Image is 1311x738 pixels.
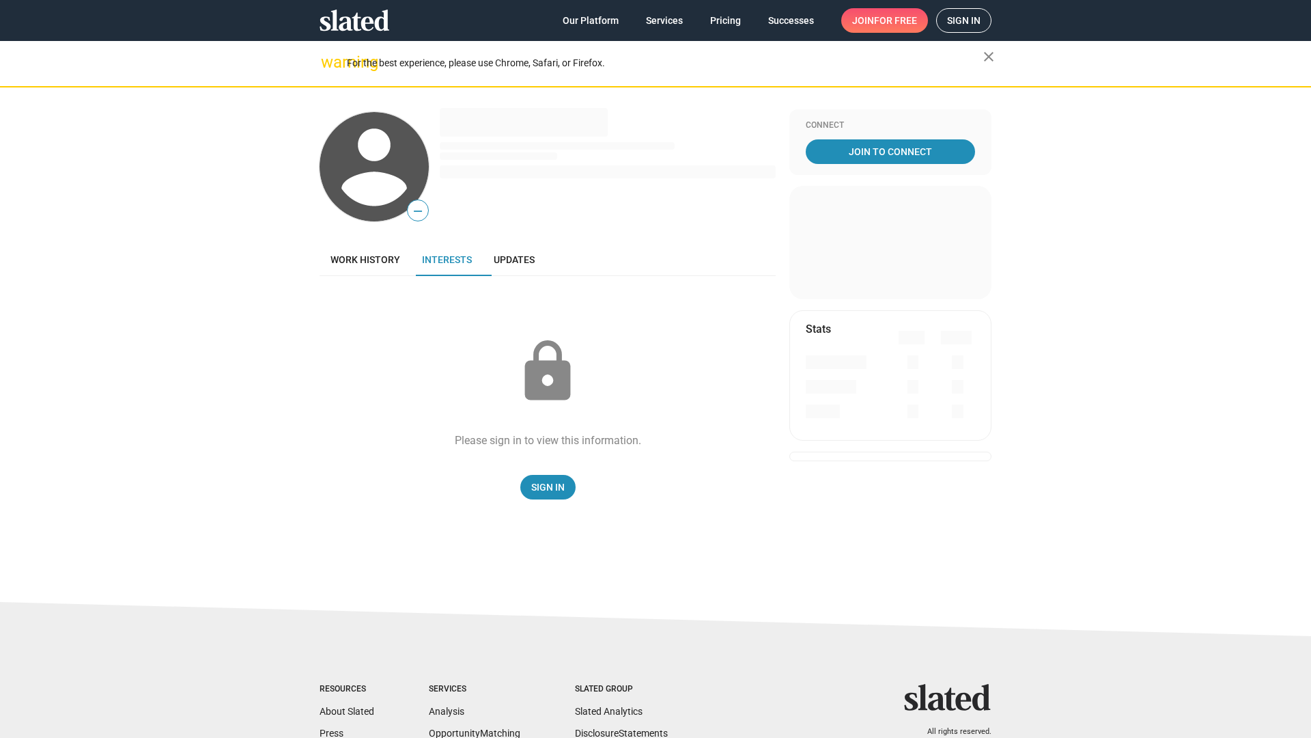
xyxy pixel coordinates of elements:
[947,9,981,32] span: Sign in
[330,254,400,265] span: Work history
[575,684,668,695] div: Slated Group
[321,54,337,70] mat-icon: warning
[635,8,694,33] a: Services
[768,8,814,33] span: Successes
[563,8,619,33] span: Our Platform
[936,8,991,33] a: Sign in
[552,8,630,33] a: Our Platform
[320,706,374,717] a: About Slated
[347,54,983,72] div: For the best experience, please use Chrome, Safari, or Firefox.
[483,243,546,276] a: Updates
[841,8,928,33] a: Joinfor free
[874,8,917,33] span: for free
[699,8,752,33] a: Pricing
[531,475,565,500] span: Sign In
[806,322,831,336] mat-card-title: Stats
[757,8,825,33] a: Successes
[852,8,917,33] span: Join
[806,139,975,164] a: Join To Connect
[455,433,641,448] div: Please sign in to view this information.
[408,202,428,220] span: —
[513,338,582,406] mat-icon: lock
[320,243,411,276] a: Work history
[320,684,374,695] div: Resources
[646,8,683,33] span: Services
[575,706,643,717] a: Slated Analytics
[429,684,520,695] div: Services
[494,254,535,265] span: Updates
[429,706,464,717] a: Analysis
[411,243,483,276] a: Interests
[806,120,975,131] div: Connect
[710,8,741,33] span: Pricing
[808,139,972,164] span: Join To Connect
[520,475,576,500] a: Sign In
[422,254,472,265] span: Interests
[981,49,997,65] mat-icon: close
